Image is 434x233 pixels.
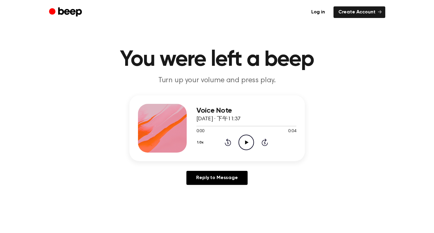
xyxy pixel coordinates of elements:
[196,116,241,122] span: [DATE] · 下午11:37
[196,137,206,148] button: 1.0x
[186,171,247,185] a: Reply to Message
[196,128,204,135] span: 0:00
[333,6,385,18] a: Create Account
[196,107,296,115] h3: Voice Note
[306,6,330,18] a: Log in
[49,6,83,18] a: Beep
[61,49,373,71] h1: You were left a beep
[100,76,334,86] p: Turn up your volume and press play.
[288,128,296,135] span: 0:04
